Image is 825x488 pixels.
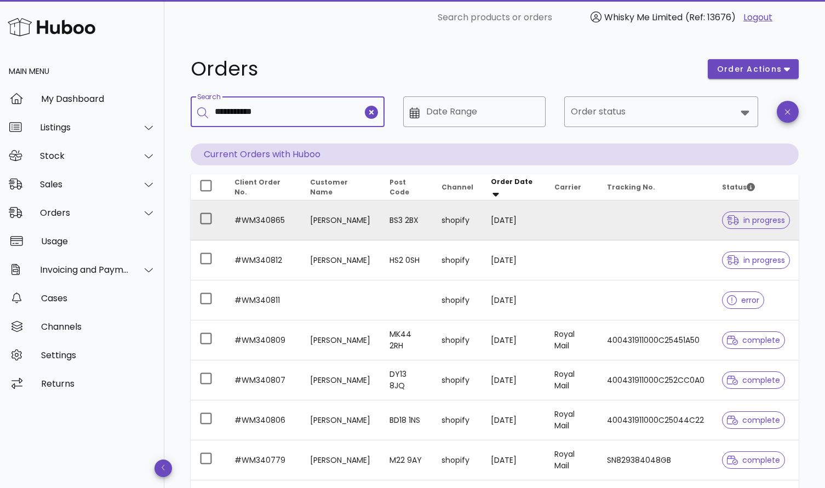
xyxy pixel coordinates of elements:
td: HS2 0SH [381,240,433,280]
td: shopify [433,320,482,360]
td: [DATE] [482,240,546,280]
th: Channel [433,174,482,200]
div: Usage [41,236,156,246]
td: MK44 2RH [381,320,433,360]
td: [DATE] [482,320,546,360]
div: Orders [40,208,129,218]
th: Tracking No. [598,174,713,200]
td: [PERSON_NAME] [301,440,380,480]
td: M22 9AY [381,440,433,480]
span: error [727,296,759,304]
span: Client Order No. [234,177,280,197]
span: complete [727,336,780,344]
td: shopify [433,440,482,480]
td: BD18 1NS [381,400,433,440]
span: Status [722,182,755,192]
td: [DATE] [482,280,546,320]
td: [DATE] [482,440,546,480]
span: Whisky Me Limited [604,11,683,24]
th: Order Date: Sorted descending. Activate to remove sorting. [482,174,546,200]
div: Listings [40,122,129,133]
span: in progress [727,256,785,264]
td: Royal Mail [546,320,598,360]
td: [DATE] [482,360,546,400]
td: [PERSON_NAME] [301,320,380,360]
label: Search [197,93,220,101]
div: Channels [41,321,156,332]
div: Order status [564,96,758,127]
th: Carrier [546,174,598,200]
td: BS3 2BX [381,200,433,240]
div: Settings [41,350,156,360]
div: Sales [40,179,129,190]
a: Logout [743,11,772,24]
td: 400431911000C25451A50 [598,320,713,360]
span: complete [727,456,780,464]
button: clear icon [365,106,378,119]
h1: Orders [191,59,695,79]
div: My Dashboard [41,94,156,104]
span: Carrier [554,182,581,192]
td: #WM340809 [226,320,301,360]
span: complete [727,416,780,424]
th: Status [713,174,799,200]
img: Huboo Logo [8,15,95,39]
span: (Ref: 13676) [685,11,736,24]
th: Post Code [381,174,433,200]
td: DY13 8JQ [381,360,433,400]
td: [DATE] [482,400,546,440]
p: Current Orders with Huboo [191,143,799,165]
td: shopify [433,360,482,400]
td: #WM340865 [226,200,301,240]
td: #WM340807 [226,360,301,400]
div: Stock [40,151,129,161]
td: Royal Mail [546,400,598,440]
th: Customer Name [301,174,380,200]
td: Royal Mail [546,440,598,480]
td: shopify [433,400,482,440]
td: 400431911000C25044C22 [598,400,713,440]
span: complete [727,376,780,384]
td: #WM340812 [226,240,301,280]
td: [PERSON_NAME] [301,240,380,280]
button: order actions [708,59,799,79]
td: #WM340779 [226,440,301,480]
td: [PERSON_NAME] [301,360,380,400]
span: order actions [717,64,782,75]
span: Post Code [389,177,409,197]
span: in progress [727,216,785,224]
div: Returns [41,378,156,389]
span: Tracking No. [607,182,655,192]
td: shopify [433,280,482,320]
td: #WM340806 [226,400,301,440]
div: Invoicing and Payments [40,265,129,275]
td: #WM340811 [226,280,301,320]
div: Cases [41,293,156,303]
span: Customer Name [310,177,348,197]
td: [PERSON_NAME] [301,200,380,240]
td: shopify [433,200,482,240]
td: [PERSON_NAME] [301,400,380,440]
td: 400431911000C252CC0A0 [598,360,713,400]
span: Channel [442,182,473,192]
td: SN829384048GB [598,440,713,480]
td: Royal Mail [546,360,598,400]
th: Client Order No. [226,174,301,200]
span: Order Date [491,177,532,186]
td: shopify [433,240,482,280]
td: [DATE] [482,200,546,240]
